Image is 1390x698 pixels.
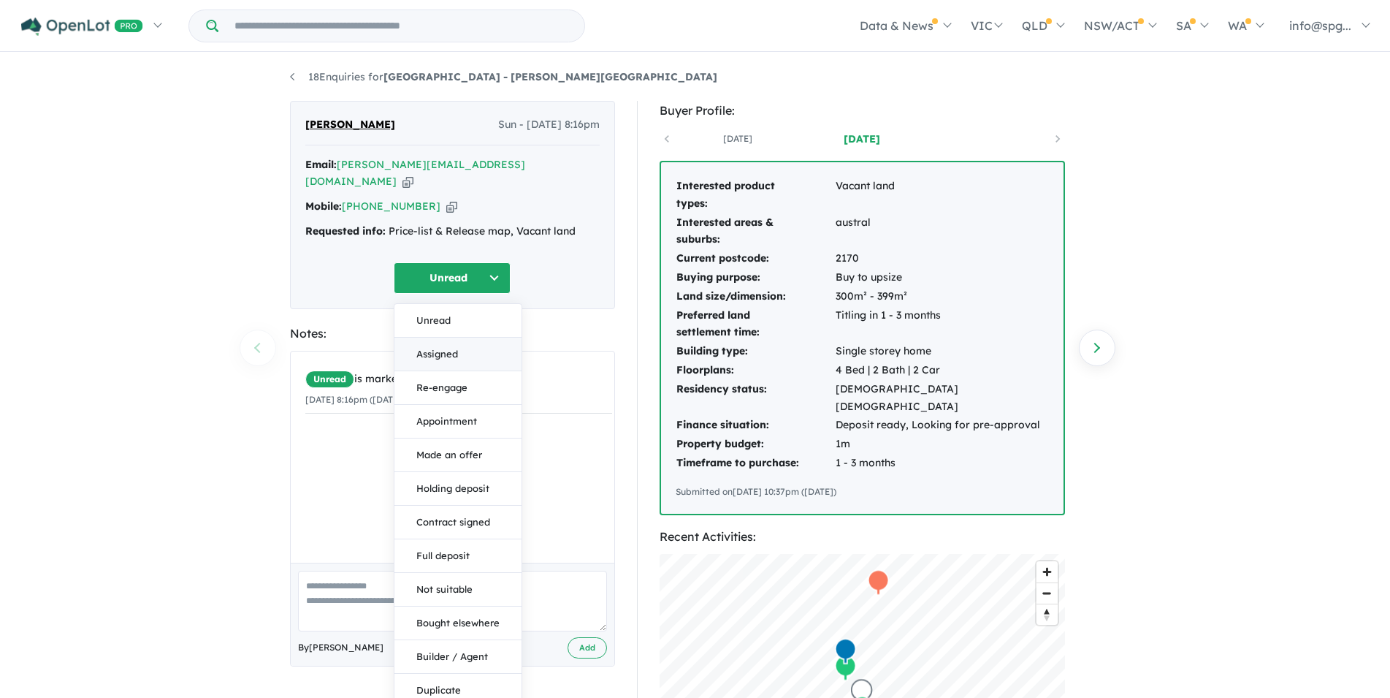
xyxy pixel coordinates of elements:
[21,18,143,36] img: Openlot PRO Logo White
[835,213,1049,250] td: austral
[305,200,342,213] strong: Mobile:
[676,177,835,213] td: Interested product types:
[676,485,1049,499] div: Submitted on [DATE] 10:37pm ([DATE])
[1036,583,1058,604] span: Zoom out
[305,158,525,189] a: [PERSON_NAME][EMAIL_ADDRESS][DOMAIN_NAME]
[290,70,717,83] a: 18Enquiries for[GEOGRAPHIC_DATA] - [PERSON_NAME][GEOGRAPHIC_DATA]
[676,287,835,306] td: Land size/dimension:
[1036,604,1058,625] span: Reset bearing to north
[394,405,522,439] button: Appointment
[676,213,835,250] td: Interested areas & suburbs:
[394,304,522,338] button: Unread
[1289,18,1351,33] span: info@spg...
[394,573,522,607] button: Not suitable
[221,10,581,42] input: Try estate name, suburb, builder or developer
[394,640,522,674] button: Builder / Agent
[305,158,337,171] strong: Email:
[676,435,835,454] td: Property budget:
[446,199,457,214] button: Copy
[394,472,522,506] button: Holding deposit
[676,380,835,417] td: Residency status:
[835,177,1049,213] td: Vacant land
[402,174,413,189] button: Copy
[383,70,717,83] strong: [GEOGRAPHIC_DATA] - [PERSON_NAME][GEOGRAPHIC_DATA]
[800,132,924,146] a: [DATE]
[834,637,856,664] div: Map marker
[394,506,522,539] button: Contract signed
[835,306,1049,343] td: Titling in 1 - 3 months
[835,249,1049,268] td: 2170
[676,416,835,435] td: Finance situation:
[867,569,889,596] div: Map marker
[394,338,522,371] button: Assigned
[676,454,835,473] td: Timeframe to purchase:
[305,394,405,405] small: [DATE] 8:16pm ([DATE])
[305,223,600,240] div: Price-list & Release map, Vacant land
[660,527,1065,547] div: Recent Activities:
[676,342,835,361] td: Building type:
[498,116,600,134] span: Sun - [DATE] 8:16pm
[835,454,1049,473] td: 1 - 3 months
[394,262,511,294] button: Unread
[835,416,1049,435] td: Deposit ready, Looking for pre-approval
[676,361,835,380] td: Floorplans:
[835,361,1049,380] td: 4 Bed | 2 Bath | 2 Car
[660,101,1065,121] div: Buyer Profile:
[290,69,1101,86] nav: breadcrumb
[835,435,1049,454] td: 1m
[835,268,1049,287] td: Buy to upsize
[305,371,354,388] span: Unread
[1036,561,1058,583] button: Zoom in
[676,249,835,268] td: Current postcode:
[394,607,522,640] button: Bought elsewhere
[342,200,440,213] a: [PHONE_NUMBER]
[676,268,835,287] td: Buying purpose:
[394,439,522,472] button: Made an offer
[394,371,522,405] button: Re-engage
[1036,583,1058,604] button: Zoom out
[394,539,522,573] button: Full deposit
[676,132,800,146] a: [DATE]
[835,380,1049,417] td: [DEMOGRAPHIC_DATA] [DEMOGRAPHIC_DATA]
[290,324,615,344] div: Notes:
[835,342,1049,361] td: Single storey home
[676,306,835,343] td: Preferred land settlement time:
[568,637,607,659] button: Add
[305,116,395,134] span: [PERSON_NAME]
[834,654,856,681] div: Map marker
[835,287,1049,306] td: 300m² - 399m²
[305,371,612,388] div: is marked.
[305,224,386,238] strong: Requested info:
[1036,604,1058,625] button: Reset bearing to north
[298,640,383,655] span: By [PERSON_NAME]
